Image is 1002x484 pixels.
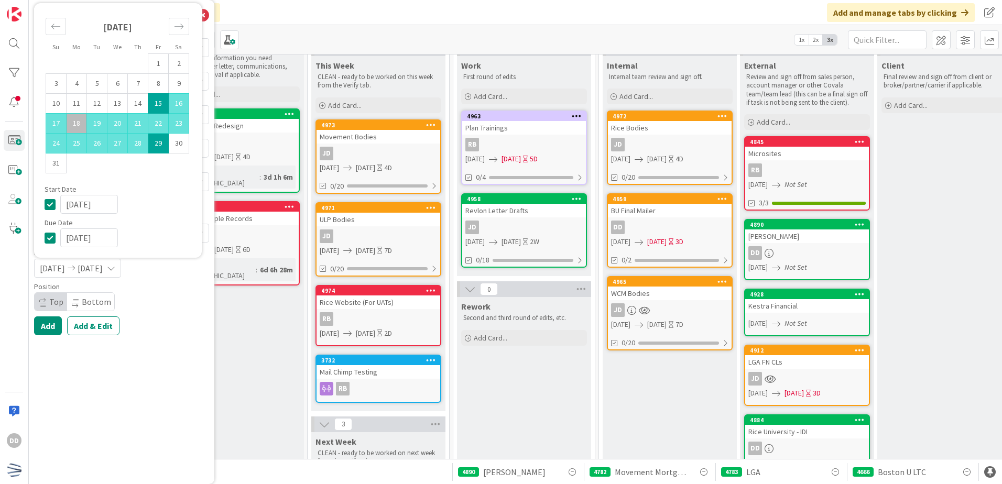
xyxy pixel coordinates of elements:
span: [DATE] [356,162,375,173]
span: 0/20 [330,263,344,274]
a: 4958Revlon Letter DraftsJD[DATE][DATE]2W0/18 [461,193,587,268]
div: JD [317,229,440,243]
span: [DATE] [748,457,768,468]
div: 3732Mail Chimp Testing [317,356,440,379]
div: DD [745,246,869,260]
td: Choose Monday, 08/11/2025 12:00 PM as your check-in date. It’s available. [67,94,87,114]
div: 3732 [317,356,440,365]
i: Not Set [785,262,807,272]
div: RB [336,382,350,395]
a: 4884Rice University - IDIDD[DATE][DATE]2W [744,414,870,476]
div: JD [320,229,333,243]
div: 4D [243,151,250,162]
span: [DATE] [320,245,339,256]
div: 4978News Corp Redesign [175,109,299,133]
div: DD [608,221,732,234]
span: Position [34,283,60,290]
div: 7D [384,245,392,256]
p: CLEANING - Tasks that need to be analyzed and completed soon. Please be sure you have all the inf... [176,37,298,79]
span: 0/20 [622,337,635,348]
div: JD [745,372,869,386]
a: 4912LGA FN CLsJD[DATE][DATE]3D [744,345,870,406]
span: Due Date [45,219,73,226]
div: JPMC - Sample Records [175,212,299,225]
div: 4929 [180,203,299,211]
div: JD [317,147,440,160]
input: MM/DD/YYYY [60,228,118,247]
span: [DATE] [785,388,804,399]
div: 4965WCM Bodies [608,277,732,300]
small: We [113,43,122,51]
a: 4890[PERSON_NAME]DD[DATE]Not Set [744,219,870,280]
span: [PERSON_NAME] [483,466,546,478]
div: 4912LGA FN CLs [745,346,869,369]
span: Rework [461,301,491,312]
td: Choose Saturday, 08/30/2025 12:00 PM as your check-in date. It’s available. [169,134,189,153]
div: DD [748,246,762,260]
span: [DATE] [214,151,234,162]
div: 4965 [608,277,732,287]
img: Visit kanbanzone.com [7,7,21,21]
div: DD [7,433,21,448]
div: Rice University - IDI [745,425,869,438]
div: Mail Chimp Testing [317,365,440,379]
span: [DATE] [320,328,339,339]
strong: [DATE] [103,21,132,33]
td: Choose Tuesday, 08/05/2025 12:00 PM as your check-in date. It’s available. [87,74,107,94]
td: Choose Monday, 08/04/2025 12:00 PM as your check-in date. It’s available. [67,74,87,94]
div: 4972Rice Bodies [608,112,732,135]
div: 4959 [613,195,732,203]
span: Top [49,296,63,307]
div: RB [320,312,333,326]
span: Add Card... [894,101,928,110]
span: [DATE] [214,244,234,255]
div: DD [748,442,762,455]
small: Su [52,43,59,51]
div: RB [745,163,869,177]
div: ULP Bodies [317,213,440,226]
div: Microsites [745,147,869,160]
div: 4963Plan Trainings [462,112,586,135]
span: [DATE] [502,153,521,164]
div: RB [465,138,479,151]
span: [DATE] [502,236,521,247]
div: 4884Rice University - IDI [745,415,869,438]
span: Add Card... [474,92,507,101]
div: 2W [530,236,539,247]
span: 3x [823,35,837,45]
div: 2D [384,328,392,339]
div: JD [611,138,625,151]
small: Tu [93,43,100,51]
a: 4971ULP BodiesJD[DATE][DATE]7D0/20 [315,202,441,277]
span: 0 [480,283,498,295]
a: 4965WCM BodiesJD[DATE][DATE]7D0/20 [607,276,733,350]
td: Selected. Saturday, 08/23/2025 12:00 PM [169,114,189,134]
td: Selected. Wednesday, 08/20/2025 12:00 PM [107,114,128,134]
div: 4890 [750,221,869,228]
span: [DATE] [320,162,339,173]
a: 4974Rice Website (For UATs)RB[DATE][DATE]2D [315,285,441,346]
div: 4963 [467,113,586,120]
a: 4972Rice BodiesJD[DATE][DATE]4D0/20 [607,111,733,185]
div: JD [608,303,732,317]
div: 4912 [750,347,869,354]
div: 4783 [721,467,742,477]
div: JD [462,221,586,234]
span: [DATE] [647,153,667,164]
td: Choose Wednesday, 08/13/2025 12:00 PM as your check-in date. It’s available. [107,94,128,114]
div: 4971 [321,204,440,212]
a: 3732Mail Chimp TestingRB [315,355,441,403]
div: RB [175,136,299,149]
div: Movement Bodies [317,130,440,144]
small: Fr [156,43,161,51]
span: Boston U LTC [878,466,926,478]
td: Selected. Saturday, 08/16/2025 12:00 PM [169,94,189,114]
td: Selected. Friday, 08/22/2025 12:00 PM [148,114,169,134]
small: Mo [72,43,80,51]
span: [DATE] [465,153,485,164]
div: Time in [GEOGRAPHIC_DATA] [178,166,259,189]
div: DD [745,442,869,455]
span: External [744,60,776,71]
img: avatar [7,463,21,477]
span: 0/20 [330,181,344,192]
